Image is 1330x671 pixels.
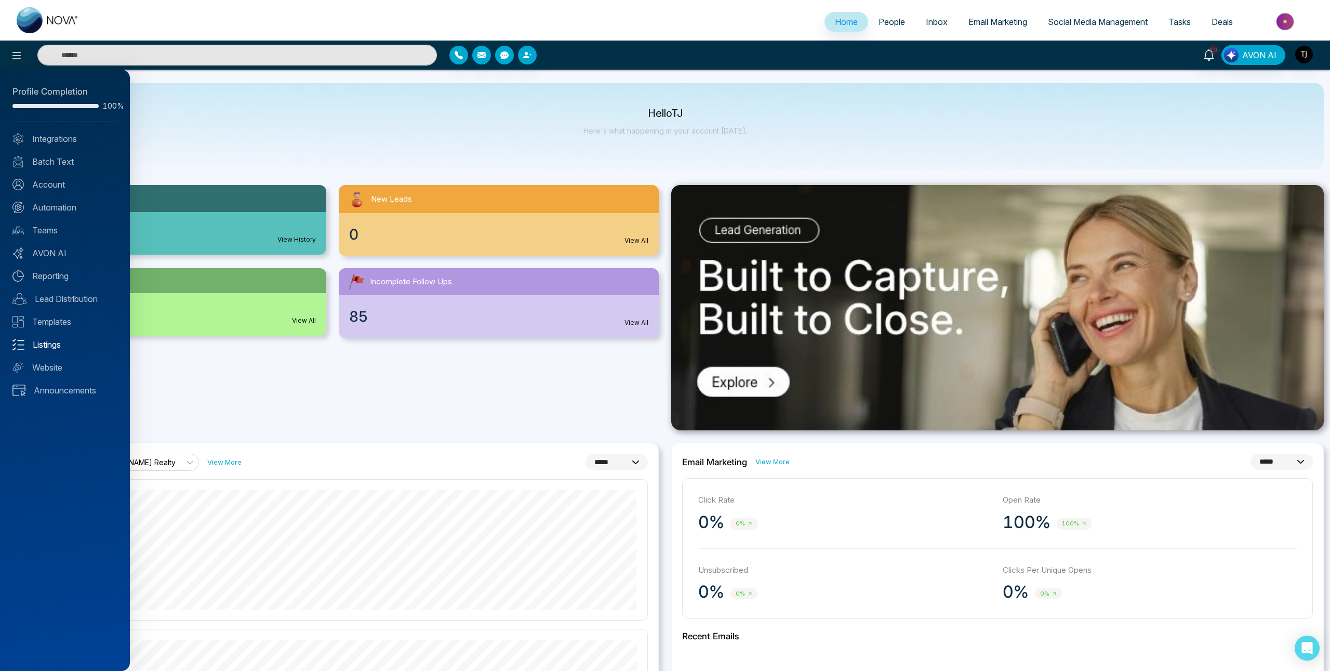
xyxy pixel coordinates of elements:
img: Automation.svg [12,202,24,213]
img: Website.svg [12,362,24,373]
div: Open Intercom Messenger [1295,636,1320,661]
img: batch_text_white.png [12,156,24,167]
a: Batch Text [12,155,117,168]
a: Templates [12,315,117,328]
img: team.svg [12,225,24,236]
div: Profile Completion [12,85,117,99]
img: announcements.svg [12,385,25,396]
a: Integrations [12,133,117,145]
img: Avon-AI.svg [12,247,24,259]
a: Website [12,361,117,374]
a: Teams [12,224,117,236]
span: 100% [103,102,117,110]
a: Lead Distribution [12,293,117,305]
a: AVON AI [12,247,117,259]
a: Reporting [12,270,117,282]
img: Account.svg [12,179,24,190]
img: Lead-dist.svg [12,293,26,305]
img: Listings.svg [12,339,24,350]
a: Account [12,178,117,191]
a: Announcements [12,384,117,397]
img: Templates.svg [12,316,24,327]
a: Listings [12,338,117,351]
img: Integrated.svg [12,133,24,144]
a: Automation [12,201,117,214]
img: Reporting.svg [12,270,24,282]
